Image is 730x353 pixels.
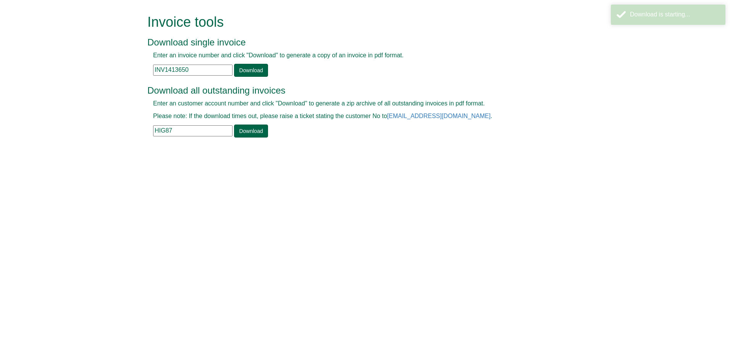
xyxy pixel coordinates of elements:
a: [EMAIL_ADDRESS][DOMAIN_NAME] [387,113,491,119]
input: e.g. INV1234 [153,65,233,76]
h3: Download all outstanding invoices [147,86,565,96]
div: Download is starting... [630,10,720,19]
p: Enter an customer account number and click "Download" to generate a zip archive of all outstandin... [153,99,560,108]
a: Download [234,125,268,138]
p: Please note: If the download times out, please raise a ticket stating the customer No to . [153,112,560,121]
input: e.g. BLA02 [153,125,233,136]
a: Download [234,64,268,77]
h1: Invoice tools [147,15,565,30]
h3: Download single invoice [147,37,565,47]
p: Enter an invoice number and click "Download" to generate a copy of an invoice in pdf format. [153,51,560,60]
